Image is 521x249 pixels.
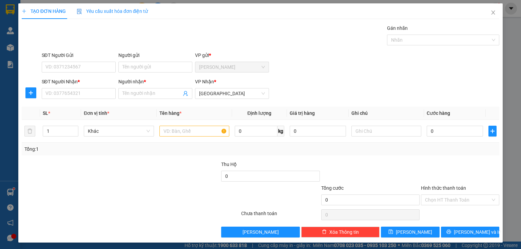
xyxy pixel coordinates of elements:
span: Đơn vị tính [84,110,109,116]
input: VD: Bàn, Ghế [159,126,229,137]
label: Gán nhãn [387,25,408,31]
span: [PERSON_NAME] [396,228,432,236]
img: icon [77,9,82,14]
button: [PERSON_NAME] [221,227,300,237]
button: plus [25,87,36,98]
span: SL [43,110,48,116]
div: Người gửi [118,51,192,59]
span: delete [322,229,327,235]
button: printer[PERSON_NAME] và In [441,227,500,237]
span: save [388,229,393,235]
button: save[PERSON_NAME] [381,227,440,237]
span: kg [277,126,284,137]
span: VP Nhận [195,79,214,84]
span: Cước hàng [427,110,450,116]
label: Hình thức thanh toán [421,185,466,191]
span: Yêu cầu xuất hóa đơn điện tử [77,8,148,14]
button: delete [24,126,35,137]
button: plus [488,126,497,137]
span: plus [26,90,36,96]
span: Khác [88,126,150,136]
div: SĐT Người Nhận [42,78,116,85]
span: Thu Hộ [221,162,237,167]
span: printer [446,229,451,235]
div: Người nhận [118,78,192,85]
span: plus [489,128,496,134]
div: Chưa thanh toán [240,210,320,222]
button: deleteXóa Thông tin [301,227,380,237]
input: 0 [290,126,346,137]
span: Phan Rang [199,62,265,72]
span: Tổng cước [321,185,344,191]
span: Tên hàng [159,110,181,116]
span: TẠO ĐƠN HÀNG [22,8,66,14]
input: Ghi Chú [351,126,421,137]
span: plus [22,9,26,14]
span: Xóa Thông tin [329,228,359,236]
button: Close [484,3,503,22]
div: VP gửi [195,51,269,59]
th: Ghi chú [349,107,424,120]
div: SĐT Người Gửi [42,51,116,59]
span: Định lượng [247,110,271,116]
span: close [490,10,496,15]
span: Giá trị hàng [290,110,315,116]
span: [PERSON_NAME] [243,228,279,236]
span: [PERSON_NAME] và In [454,228,501,236]
span: Sài Gòn [199,88,265,99]
div: Tổng: 1 [24,145,201,153]
span: user-add [183,91,188,96]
